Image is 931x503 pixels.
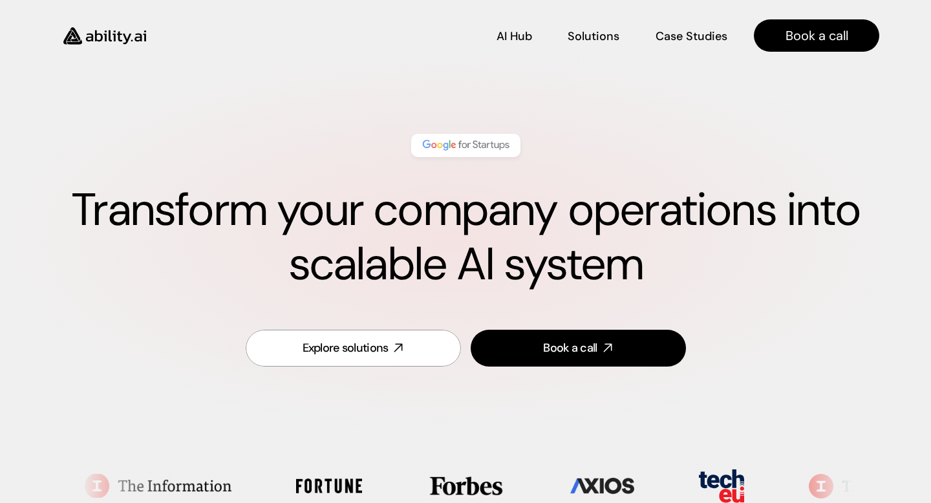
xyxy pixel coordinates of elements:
p: AI Hub [497,28,532,45]
a: Book a call [754,19,879,52]
h1: Transform your company operations into scalable AI system [52,183,879,292]
div: Book a call [543,340,597,356]
a: Book a call [471,330,686,367]
a: Explore solutions [246,330,461,367]
a: AI Hub [497,25,532,47]
a: Solutions [568,25,619,47]
div: Explore solutions [303,340,389,356]
p: Solutions [568,28,619,45]
nav: Main navigation [164,19,879,52]
a: Case Studies [655,25,728,47]
p: Book a call [786,27,848,45]
p: Case Studies [656,28,727,45]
